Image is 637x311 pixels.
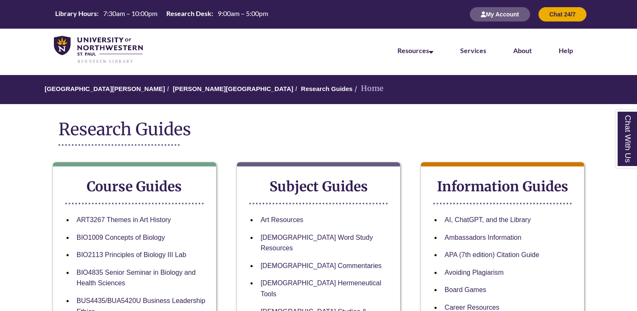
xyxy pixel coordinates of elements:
[445,304,499,311] a: Career Resources
[397,46,433,54] a: Resources
[445,234,521,241] a: Ambassadors Information
[445,269,504,276] a: Avoiding Plagiarism
[460,46,486,54] a: Services
[52,9,272,20] a: Hours Today
[77,269,196,287] a: BIO4835 Senior Seminar in Biology and Health Sciences
[470,11,530,18] a: My Account
[559,46,573,54] a: Help
[513,46,532,54] a: About
[52,9,100,18] th: Library Hours:
[437,178,568,195] strong: Information Guides
[470,7,530,21] button: My Account
[77,234,165,241] a: BIO1009 Concepts of Biology
[445,286,486,293] a: Board Games
[261,279,381,298] a: [DEMOGRAPHIC_DATA] Hermeneutical Tools
[45,85,165,92] a: [GEOGRAPHIC_DATA][PERSON_NAME]
[163,9,214,18] th: Research Desk:
[261,216,303,223] a: Art Resources
[445,216,531,223] a: AI, ChatGPT, and the Library
[87,178,182,195] strong: Course Guides
[261,234,373,252] a: [DEMOGRAPHIC_DATA] Word Study Resources
[261,262,381,269] a: [DEMOGRAPHIC_DATA] Commentaries
[269,178,368,195] strong: Subject Guides
[77,216,171,223] a: ART3267 Themes in Art History
[77,251,187,258] a: BIO2113 Principles of Biology III Lab
[301,85,353,92] a: Research Guides
[538,11,586,18] a: Chat 24/7
[54,36,143,64] img: UNWSP Library Logo
[59,119,191,140] span: Research Guides
[538,7,586,21] button: Chat 24/7
[103,9,157,17] span: 7:30am – 10:00pm
[352,83,384,95] li: Home
[218,9,268,17] span: 9:00am – 5:00pm
[445,251,539,258] a: APA (7th edition) Citation Guide
[173,85,293,92] a: [PERSON_NAME][GEOGRAPHIC_DATA]
[52,9,272,19] table: Hours Today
